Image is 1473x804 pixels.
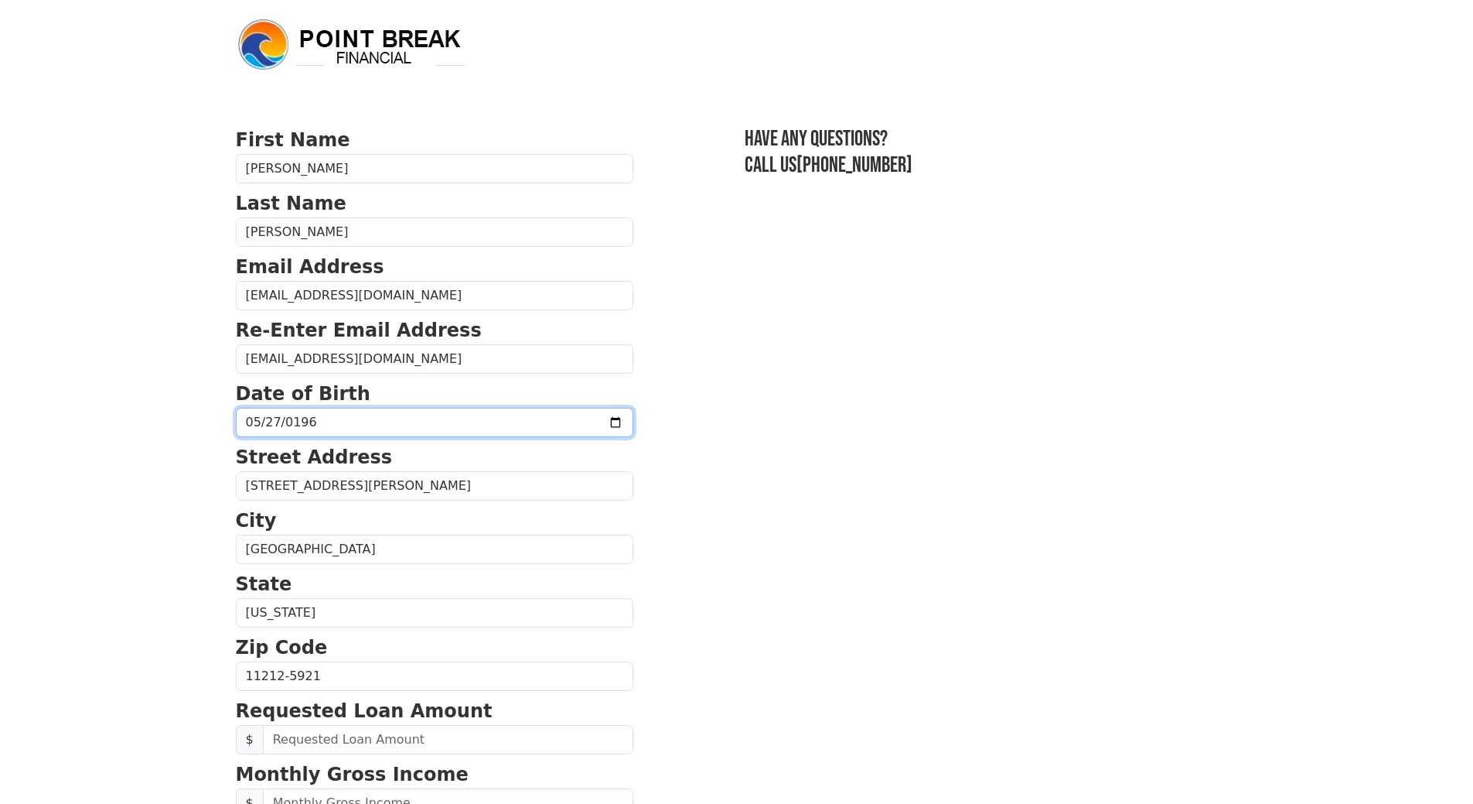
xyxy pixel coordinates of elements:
strong: City [236,510,277,532]
img: logo.png [236,17,468,73]
strong: Zip Code [236,637,328,659]
p: Monthly Gross Income [236,761,633,789]
input: Email Address [236,281,633,310]
a: [PHONE_NUMBER] [796,152,912,178]
strong: Re-Enter Email Address [236,320,482,341]
strong: First Name [236,129,350,151]
strong: Email Address [236,256,384,278]
input: Last Name [236,217,633,247]
input: First Name [236,154,633,183]
strong: Date of Birth [236,383,370,405]
input: City [236,535,633,564]
input: Street Address [236,471,633,501]
h3: Have any questions? [745,126,1238,152]
strong: Last Name [236,193,346,214]
input: Zip Code [236,662,633,691]
strong: Requested Loan Amount [236,700,493,722]
strong: State [236,573,292,595]
strong: Street Address [236,446,393,468]
h3: Call us [745,152,1238,179]
input: Requested Loan Amount [263,725,633,754]
span: $ [236,725,264,754]
input: Re-Enter Email Address [236,344,633,374]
